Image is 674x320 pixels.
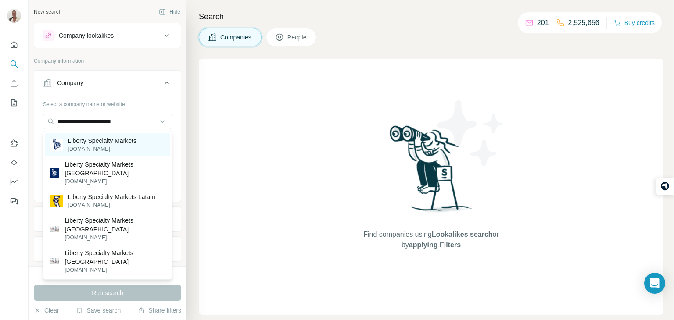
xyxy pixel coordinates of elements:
[68,192,155,201] p: Liberty Specialty Markets Latam
[50,139,63,151] img: Liberty Specialty Markets
[7,37,21,53] button: Quick start
[7,75,21,91] button: Enrich CSV
[34,72,181,97] button: Company
[409,241,461,249] span: applying Filters
[59,31,114,40] div: Company lookalikes
[7,9,21,23] img: Avatar
[57,78,83,87] div: Company
[361,229,501,250] span: Find companies using or by
[50,258,60,264] img: Liberty Specialty Markets Hong Kong
[287,33,308,42] span: People
[50,195,63,207] img: Liberty Specialty Markets Latam
[65,216,165,234] p: Liberty Specialty Markets [GEOGRAPHIC_DATA]
[50,168,60,178] img: Liberty Specialty Markets Asia Pacific
[76,306,121,315] button: Save search
[568,18,599,28] p: 2,525,656
[386,123,477,221] img: Surfe Illustration - Woman searching with binoculars
[34,25,181,46] button: Company lookalikes
[68,201,155,209] p: [DOMAIN_NAME]
[138,306,181,315] button: Share filters
[614,17,655,29] button: Buy credits
[34,238,181,260] button: HQ location
[220,33,252,42] span: Companies
[7,95,21,110] button: My lists
[644,273,665,294] div: Open Intercom Messenger
[7,155,21,171] button: Use Surfe API
[34,57,181,65] p: Company information
[65,234,165,242] p: [DOMAIN_NAME]
[432,231,493,238] span: Lookalikes search
[7,174,21,190] button: Dashboard
[153,5,186,18] button: Hide
[65,178,165,185] p: [DOMAIN_NAME]
[68,145,136,153] p: [DOMAIN_NAME]
[65,249,165,266] p: Liberty Specialty Markets [GEOGRAPHIC_DATA]
[7,135,21,151] button: Use Surfe on LinkedIn
[43,97,172,108] div: Select a company name or website
[7,193,21,209] button: Feedback
[34,8,61,16] div: New search
[537,18,549,28] p: 201
[431,94,510,173] img: Surfe Illustration - Stars
[34,306,59,315] button: Clear
[199,11,663,23] h4: Search
[65,160,165,178] p: Liberty Specialty Markets [GEOGRAPHIC_DATA]
[34,209,181,230] button: Industry
[68,136,136,145] p: Liberty Specialty Markets
[50,226,60,232] img: Liberty Specialty Markets Asia Pacific
[65,266,165,274] p: [DOMAIN_NAME]
[7,56,21,72] button: Search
